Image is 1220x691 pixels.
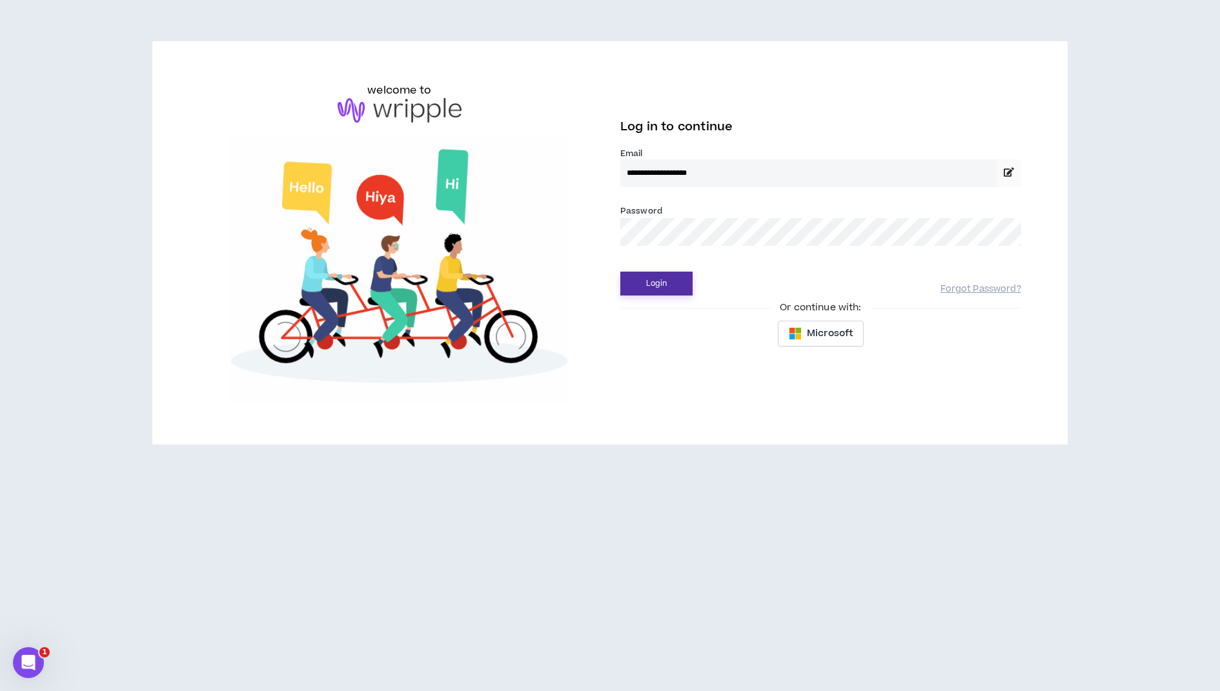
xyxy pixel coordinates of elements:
span: Microsoft [807,326,853,341]
span: Log in to continue [620,119,733,135]
img: Welcome to Wripple [199,135,600,403]
button: Login [620,272,693,295]
iframe: Intercom live chat [13,647,44,678]
h6: welcome to [367,83,431,98]
button: Microsoft [778,321,864,346]
a: Forgot Password? [940,283,1021,295]
label: Email [620,148,1021,159]
label: Password [620,205,662,217]
img: logo-brand.png [338,98,462,123]
span: Or continue with: [771,301,870,315]
span: 1 [39,647,50,657]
